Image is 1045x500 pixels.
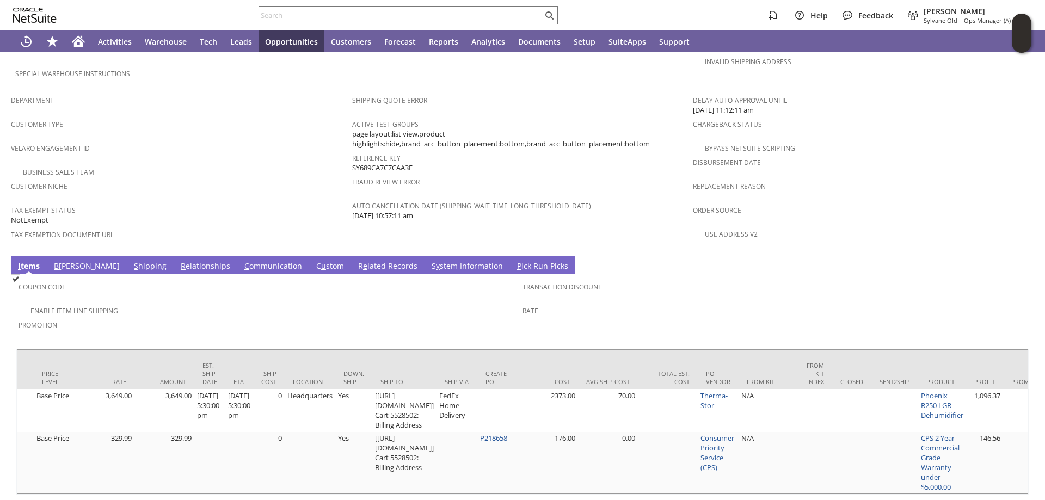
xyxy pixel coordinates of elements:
a: Relationships [178,261,233,273]
div: Ship To [380,378,428,386]
a: Custom [313,261,347,273]
a: Documents [512,30,567,52]
a: Customers [324,30,378,52]
span: C [244,261,249,271]
span: S [134,261,138,271]
span: y [436,261,440,271]
span: Forecast [384,36,416,47]
a: Leads [224,30,259,52]
a: Items [15,261,42,273]
a: Analytics [465,30,512,52]
a: Velaro Engagement ID [11,144,90,153]
td: 176.00 [518,431,578,493]
td: 2373.00 [518,389,578,431]
a: Customer Niche [11,182,67,191]
span: Support [659,36,690,47]
a: Opportunities [259,30,324,52]
a: Consumer Priority Service (CPS) [700,433,734,472]
a: Delay Auto-Approval Until [693,96,787,105]
div: Promo [1011,378,1036,386]
div: Product [926,378,958,386]
span: Warehouse [145,36,187,47]
a: Department [11,96,54,105]
div: ETA [233,378,245,386]
span: [PERSON_NAME] [924,6,1025,16]
a: Invalid Shipping Address [705,57,791,66]
div: Closed [840,378,863,386]
span: NotExempt [11,215,48,225]
span: u [321,261,326,271]
td: 3,649.00 [134,389,194,431]
a: Special Warehouse Instructions [15,69,130,78]
a: P218658 [480,433,507,443]
td: FedEx Home Delivery [437,389,477,431]
div: From Kit [747,378,790,386]
div: Cost [526,378,570,386]
span: Reports [429,36,458,47]
iframe: Click here to launch Oracle Guided Learning Help Panel [1012,14,1031,53]
span: Documents [518,36,561,47]
a: Support [653,30,696,52]
span: Opportunities [265,36,318,47]
a: Forecast [378,30,422,52]
span: P [517,261,521,271]
a: Home [65,30,91,52]
div: Sent2Ship [880,378,910,386]
a: Fraud Review Error [352,177,420,187]
a: Chargeback Status [693,120,762,129]
a: Tax Exemption Document URL [11,230,114,239]
a: Tech [193,30,224,52]
a: Tax Exempt Status [11,206,76,215]
a: Order Source [693,206,741,215]
td: [[URL][DOMAIN_NAME]] Cart 5528502: Billing Address [372,431,437,493]
td: N/A [739,389,798,431]
a: Setup [567,30,602,52]
a: System Information [429,261,506,273]
a: Warehouse [138,30,193,52]
td: [DATE] 5:30:00 pm [194,389,225,431]
a: Bypass NetSuite Scripting [705,144,795,153]
div: Avg Ship Cost [586,378,630,386]
a: Shipping Quote Error [352,96,427,105]
input: Search [259,9,543,22]
a: Customer Type [11,120,63,129]
div: From Kit Index [807,361,824,386]
a: Reports [422,30,465,52]
a: Auto Cancellation Date (shipping_wait_time_long_threshold_date) [352,201,591,211]
div: Price Level [42,369,66,386]
span: [DATE] 11:12:11 am [693,105,754,115]
td: 1,096.37 [966,389,1003,431]
td: Yes [335,431,372,493]
a: SuiteApps [602,30,653,52]
td: 0 [253,389,285,431]
svg: Shortcuts [46,35,59,48]
a: Active Test Groups [352,120,419,129]
a: Activities [91,30,138,52]
td: [[URL][DOMAIN_NAME]] Cart 5528502: Billing Address [372,389,437,431]
a: Pick Run Picks [514,261,571,273]
td: 146.56 [966,431,1003,493]
td: 329.99 [134,431,194,493]
div: Ship Cost [261,369,276,386]
td: 0.00 [578,431,638,493]
span: - [960,16,962,24]
svg: logo [13,8,57,23]
td: N/A [739,431,798,493]
span: Activities [98,36,132,47]
span: Analytics [471,36,505,47]
div: Total Est. Cost [646,369,690,386]
div: Amount [143,378,186,386]
a: CPS 2 Year Commercial Grade Warranty under $5,000.00 [921,433,960,492]
span: I [18,261,21,271]
span: [DATE] 10:57:11 am [352,211,413,221]
svg: Search [543,9,556,22]
span: SY689CA7C7CAA3E [352,163,413,173]
a: Unrolled view on [1015,258,1028,271]
div: PO Vendor [706,369,730,386]
td: 329.99 [75,431,134,493]
span: e [363,261,367,271]
td: 0 [253,431,285,493]
div: Create PO [485,369,510,386]
div: Est. Ship Date [202,361,217,386]
a: Rate [522,306,538,316]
